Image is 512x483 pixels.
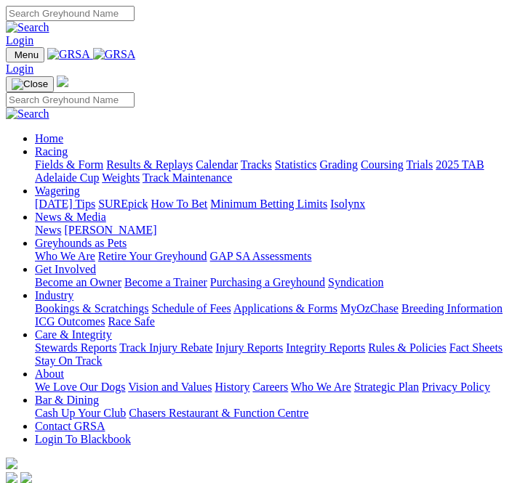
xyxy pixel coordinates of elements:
a: Privacy Policy [422,381,490,393]
a: Applications & Forms [233,302,337,314]
a: Industry [35,289,73,301]
div: News & Media [35,224,506,237]
img: GRSA [47,48,90,61]
div: Greyhounds as Pets [35,250,506,263]
a: MyOzChase [340,302,399,314]
a: Injury Reports [215,341,283,354]
a: Track Maintenance [143,171,232,184]
a: [DATE] Tips [35,198,95,210]
a: Isolynx [330,198,365,210]
a: Breeding Information [401,302,503,314]
a: Cash Up Your Club [35,407,126,419]
input: Search [6,6,135,21]
a: Fields & Form [35,158,103,171]
img: logo-grsa-white.png [57,76,68,87]
a: Weights [102,171,140,184]
a: Strategic Plan [354,381,419,393]
a: Login To Blackbook [35,433,131,445]
a: Stay On Track [35,354,102,367]
a: Rules & Policies [368,341,447,354]
a: Careers [252,381,288,393]
a: Schedule of Fees [151,302,231,314]
div: Wagering [35,198,506,211]
div: Bar & Dining [35,407,506,420]
a: News & Media [35,211,106,223]
img: GRSA [93,48,136,61]
a: Minimum Betting Limits [210,198,327,210]
a: GAP SA Assessments [210,250,312,262]
a: We Love Our Dogs [35,381,125,393]
a: Care & Integrity [35,328,112,341]
input: Search [6,92,135,107]
a: Syndication [328,276,383,288]
a: [PERSON_NAME] [64,224,156,236]
a: Race Safe [108,315,154,328]
div: Get Involved [35,276,506,289]
a: Coursing [361,158,404,171]
div: Care & Integrity [35,341,506,368]
a: Tracks [241,158,272,171]
a: Results & Replays [106,158,193,171]
button: Toggle navigation [6,76,54,92]
a: Statistics [275,158,317,171]
img: Search [6,107,49,121]
a: Racing [35,145,68,158]
a: Fact Sheets [449,341,503,354]
img: Close [12,78,48,90]
a: Purchasing a Greyhound [210,276,325,288]
a: ICG Outcomes [35,315,105,328]
a: Calendar [196,158,238,171]
a: Login [6,34,33,46]
a: Grading [320,158,358,171]
a: Vision and Values [128,381,212,393]
img: logo-grsa-white.png [6,458,17,469]
a: Integrity Reports [286,341,365,354]
a: 2025 TAB Adelaide Cup [35,158,484,184]
a: Contact GRSA [35,420,105,432]
a: Wagering [35,184,80,197]
a: History [215,381,249,393]
a: SUREpick [98,198,148,210]
a: Greyhounds as Pets [35,237,127,249]
a: News [35,224,61,236]
a: Get Involved [35,263,96,275]
div: Industry [35,302,506,328]
a: Become an Owner [35,276,121,288]
a: Login [6,62,33,75]
a: Track Injury Rebate [119,341,212,354]
a: Trials [406,158,433,171]
a: Who We Are [35,250,95,262]
button: Toggle navigation [6,47,44,62]
a: Bookings & Scratchings [35,302,148,314]
div: Racing [35,158,506,184]
a: Home [35,132,63,145]
a: How To Bet [151,198,208,210]
a: Who We Are [291,381,351,393]
a: Become a Trainer [124,276,207,288]
a: Bar & Dining [35,394,99,406]
a: Stewards Reports [35,341,116,354]
span: Menu [15,49,39,60]
img: Search [6,21,49,34]
div: About [35,381,506,394]
a: Retire Your Greyhound [98,250,207,262]
a: About [35,368,64,380]
a: Chasers Restaurant & Function Centre [129,407,308,419]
